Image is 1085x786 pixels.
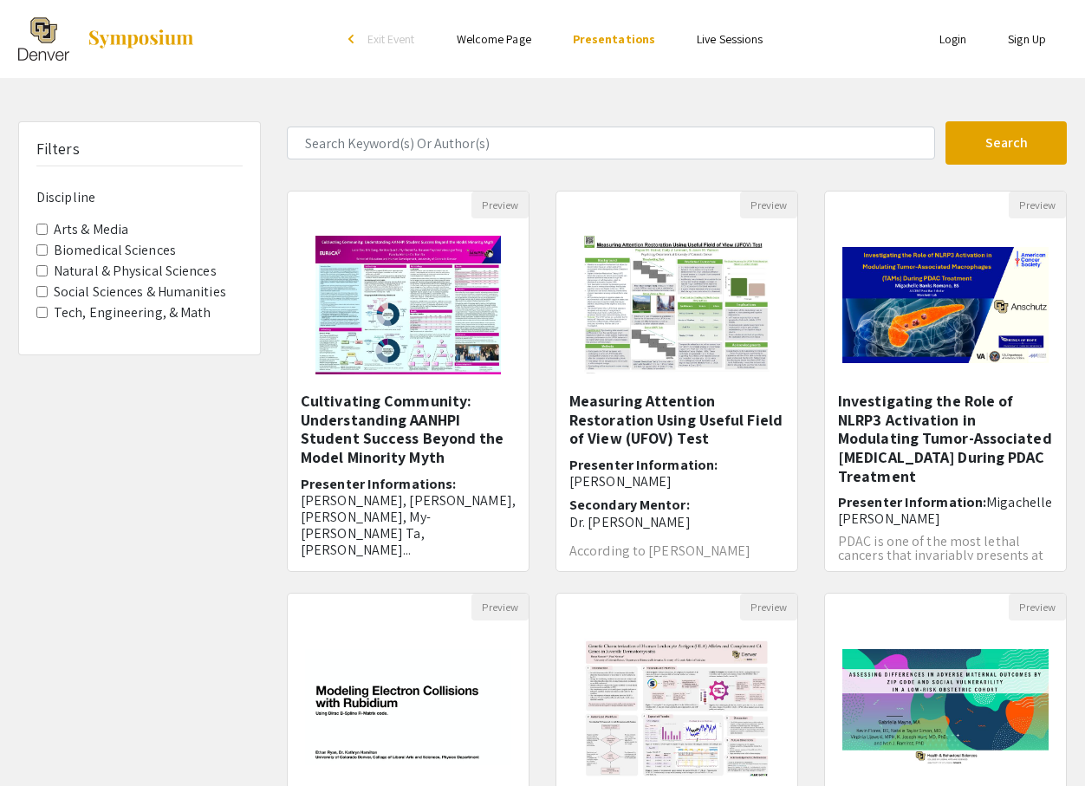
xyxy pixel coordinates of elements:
[54,240,176,261] label: Biomedical Sciences
[298,218,517,392] img: <p><span style="color: rgb(0, 0, 0);">Cultivating Community: Understanding AANHPI Student Success...
[740,192,797,218] button: Preview
[287,191,530,572] div: Open Presentation <p><span style="color: rgb(0, 0, 0);">Cultivating Community: Understanding AANH...
[301,476,516,559] h6: Presenter Informations:
[36,189,243,205] h6: Discipline
[1009,594,1066,620] button: Preview
[471,192,529,218] button: Preview
[569,514,784,530] p: Dr. [PERSON_NAME]
[301,392,516,466] h5: Cultivating Community: Understanding AANHPI Student Success Beyond the Model Minority Myth
[939,31,967,47] a: Login
[1009,192,1066,218] button: Preview
[301,491,516,560] span: [PERSON_NAME], [PERSON_NAME], [PERSON_NAME], My-[PERSON_NAME] Ta, [PERSON_NAME]...
[825,632,1066,783] img: <p><span style="color: rgb(0, 0, 0);">Assessing Differences in Adverse Maternal Outcomes by Zip C...
[567,218,786,392] img: <p>Measuring Attention Restoration Using Useful Field of View (UFOV) Test</p>
[1008,31,1046,47] a: Sign Up
[348,34,359,44] div: arrow_back_ios
[569,542,751,588] span: According to [PERSON_NAME] Attention Restoration Theory (ART), be...
[54,282,226,302] label: Social Sciences & Humanities
[54,261,217,282] label: Natural & Physical Sciences
[838,532,1044,578] span: PDAC is one of the most lethal cancers that invariably presents at an advanced stage and is refra...
[36,140,80,159] h5: Filters
[288,632,529,783] img: <p>Modeling Electron Collisions with Rubidium Atoms Using Dirac B-Spline R-Matrix Code</p>
[287,127,935,159] input: Search Keyword(s) Or Author(s)
[838,494,1053,527] h6: Presenter Information:
[54,302,211,323] label: Tech, Engineering, & Math
[18,17,195,61] a: The 2025 Research and Creative Activities Symposium (RaCAS)
[945,121,1067,165] button: Search
[838,493,1052,528] span: Migachelle [PERSON_NAME]
[87,29,195,49] img: Symposium by ForagerOne
[825,230,1066,380] img: <p>Investigating the Role of NLRP3 Activation in Modulating Tumor-Associated Macrophages During P...
[54,219,128,240] label: Arts & Media
[569,496,690,514] span: Secondary Mentor:
[18,17,69,61] img: The 2025 Research and Creative Activities Symposium (RaCAS)
[573,31,655,47] a: Presentations
[838,392,1053,485] h5: Investigating the Role of NLRP3 Activation in Modulating Tumor-Associated [MEDICAL_DATA] During P...
[697,31,763,47] a: Live Sessions
[367,31,415,47] span: Exit Event
[457,31,531,47] a: Welcome Page
[471,594,529,620] button: Preview
[740,594,797,620] button: Preview
[569,472,672,490] span: [PERSON_NAME]
[555,191,798,572] div: Open Presentation <p>Measuring Attention Restoration Using Useful Field of View (UFOV) Test</p>
[13,708,74,773] iframe: Chat
[569,457,784,490] h6: Presenter Information:
[569,392,784,448] h5: Measuring Attention Restoration Using Useful Field of View (UFOV) Test
[824,191,1067,572] div: Open Presentation <p>Investigating the Role of NLRP3 Activation in Modulating Tumor-Associated Ma...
